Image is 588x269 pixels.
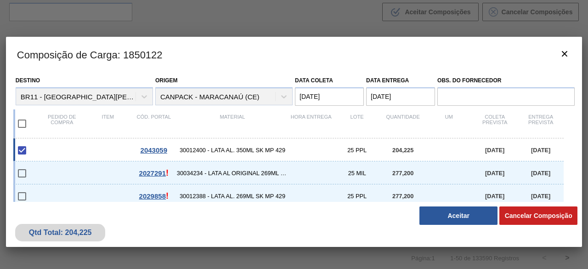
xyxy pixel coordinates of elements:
h3: Composição de Carga : 1850122 [6,37,582,72]
input: dd/mm/yyyy [295,87,364,106]
span: [DATE] [531,193,550,200]
span: ! [166,191,169,200]
span: [DATE] [485,147,504,154]
div: Coleta Prevista [472,114,518,133]
div: 25 PPL [334,193,380,200]
span: 2027291 [139,169,166,177]
div: UM [426,114,472,133]
div: Cód. Portal [131,114,177,133]
span: [DATE] [485,193,504,200]
span: 30034234 - LATA AL ORIGINAL 269ML BRILHO [177,170,288,177]
input: dd/mm/yyyy [366,87,435,106]
span: [DATE] [531,147,550,154]
span: 2043059 [141,146,167,154]
span: 277,200 [392,193,413,200]
span: [DATE] [485,170,504,177]
span: 30012400 - LATA AL. 350ML SK MP 429 [177,147,288,154]
div: Este pedido faz parte de outra Composição de Carga, ir para o pedido [131,168,177,178]
div: 25 PPL [334,147,380,154]
label: Data entrega [366,77,409,84]
div: Entrega Prevista [518,114,564,133]
span: ! [166,168,169,177]
div: Item [85,114,131,133]
label: Origem [155,77,178,84]
button: Cancelar Composição [499,206,577,225]
div: Lote [334,114,380,133]
label: Data coleta [295,77,333,84]
span: [DATE] [531,170,550,177]
label: Destino [16,77,40,84]
label: Obs. do Fornecedor [437,74,575,87]
span: 204,225 [392,147,413,154]
div: Qtd Total: 204,225 [22,229,99,237]
span: 277,200 [392,170,413,177]
span: 2029858 [139,192,166,200]
div: Este pedido faz parte de outra Composição de Carga, ir para o pedido [131,191,177,201]
div: Quantidade [380,114,426,133]
div: Pedido de compra [39,114,85,133]
div: Material [177,114,288,133]
div: 25 MIL [334,170,380,177]
button: Aceitar [419,206,498,225]
span: 30012388 - LATA AL. 269ML SK MP 429 [177,193,288,200]
div: Hora Entrega [288,114,334,133]
div: Ir para o Pedido [131,146,177,154]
